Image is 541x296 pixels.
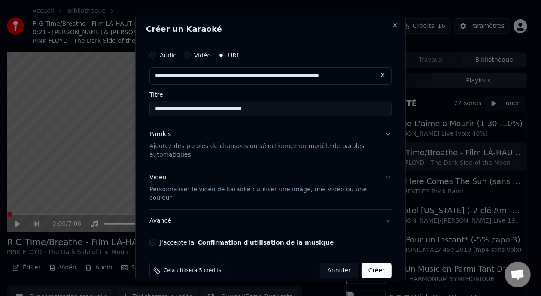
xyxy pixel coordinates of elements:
button: VidéoPersonnaliser le vidéo de karaoké : utiliser une image, une vidéo ou une couleur [149,166,392,209]
button: Créer [362,263,392,278]
label: URL [228,53,240,59]
label: J'accepte la [160,239,334,245]
span: Cela utilisera 5 crédits [164,267,221,274]
p: Ajoutez des paroles de chansons ou sélectionnez un modèle de paroles automatiques [149,142,378,159]
button: J'accepte la [198,239,334,245]
div: Vidéo [149,173,378,202]
button: ParolesAjoutez des paroles de chansons ou sélectionnez un modèle de paroles automatiques [149,124,392,166]
label: Audio [160,53,177,59]
label: Titre [149,92,392,98]
button: Annuler [320,263,358,278]
label: Vidéo [194,53,211,59]
button: Avancé [149,210,392,232]
div: Paroles [149,130,171,139]
h2: Créer un Karaoké [146,26,395,33]
p: Personnaliser le vidéo de karaoké : utiliser une image, une vidéo ou une couleur [149,185,378,202]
